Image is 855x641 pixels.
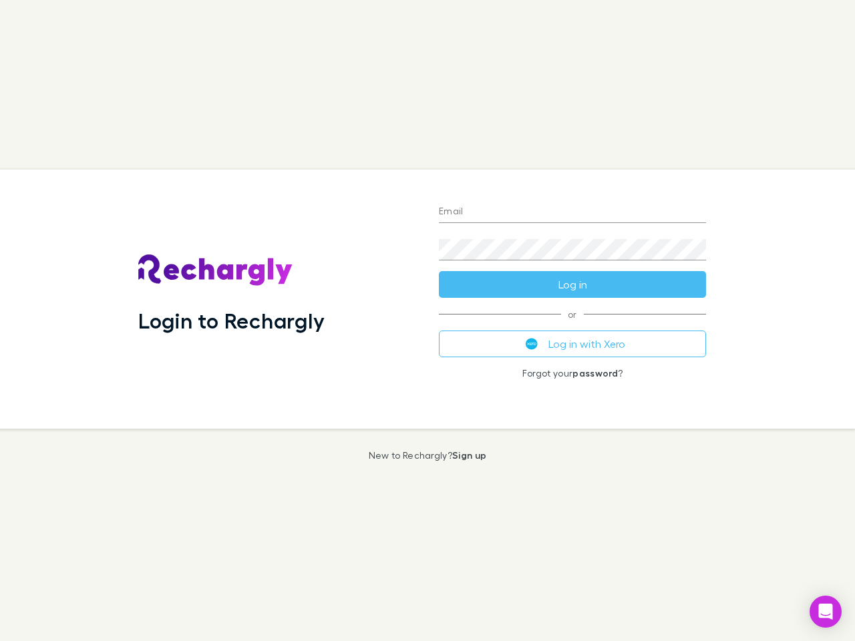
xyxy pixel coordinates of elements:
img: Xero's logo [526,338,538,350]
p: Forgot your ? [439,368,706,379]
button: Log in [439,271,706,298]
a: password [572,367,618,379]
span: or [439,314,706,314]
h1: Login to Rechargly [138,308,325,333]
img: Rechargly's Logo [138,254,293,286]
p: New to Rechargly? [369,450,487,461]
div: Open Intercom Messenger [810,596,842,628]
button: Log in with Xero [439,331,706,357]
a: Sign up [452,449,486,461]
